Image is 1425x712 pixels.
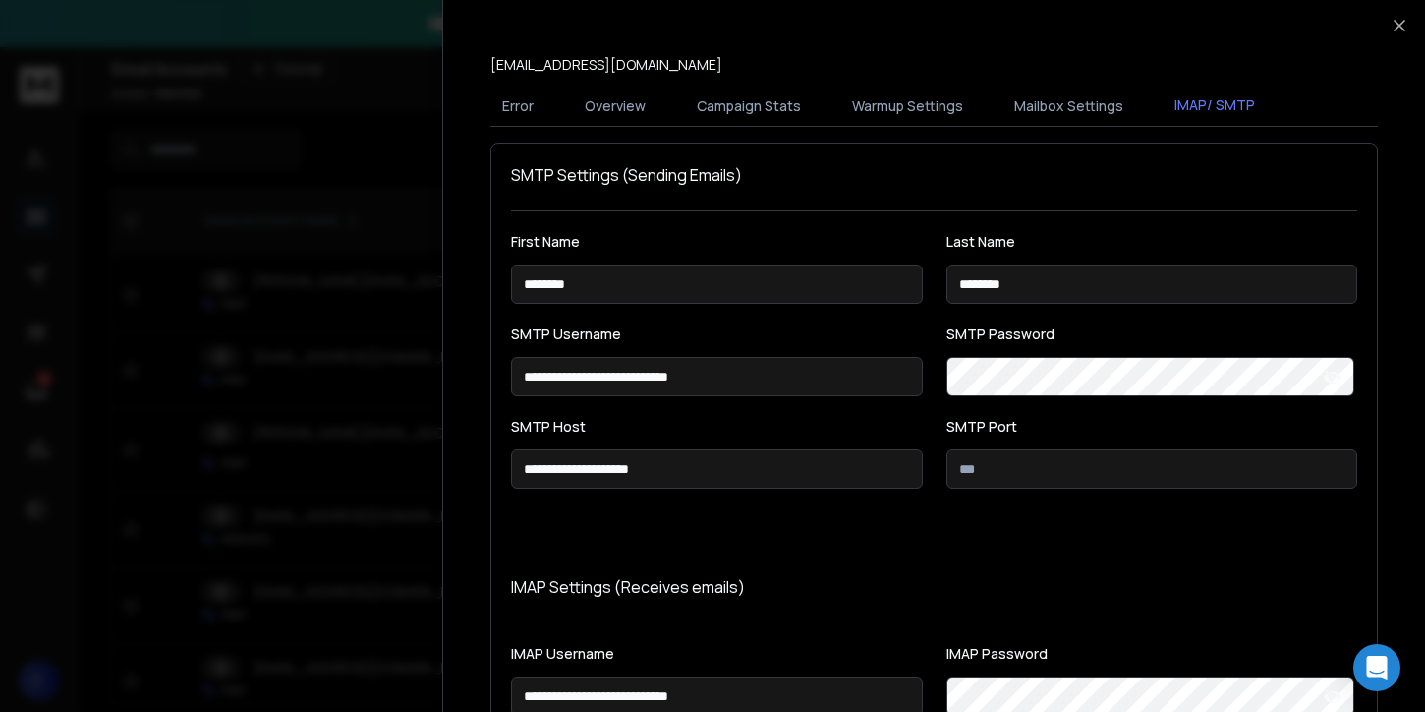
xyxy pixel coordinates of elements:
[511,235,923,249] label: First Name
[511,647,923,661] label: IMAP Username
[1163,84,1267,129] button: IMAP/ SMTP
[511,575,1357,599] p: IMAP Settings (Receives emails)
[840,85,975,128] button: Warmup Settings
[1002,85,1135,128] button: Mailbox Settings
[511,163,1357,187] h1: SMTP Settings (Sending Emails)
[573,85,657,128] button: Overview
[685,85,813,128] button: Campaign Stats
[490,55,722,75] p: [EMAIL_ADDRESS][DOMAIN_NAME]
[511,420,923,434] label: SMTP Host
[946,647,1358,661] label: IMAP Password
[946,235,1358,249] label: Last Name
[946,420,1358,434] label: SMTP Port
[511,327,923,341] label: SMTP Username
[946,327,1358,341] label: SMTP Password
[1353,644,1400,691] div: Open Intercom Messenger
[490,85,545,128] button: Error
